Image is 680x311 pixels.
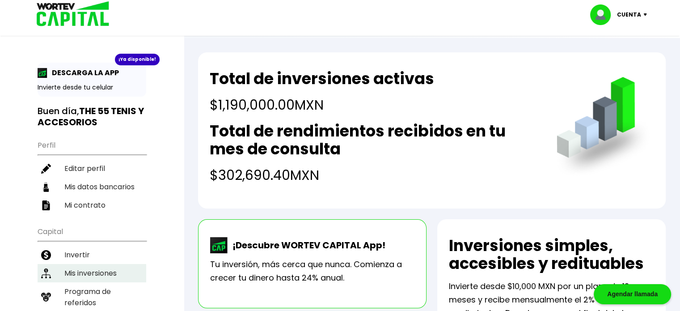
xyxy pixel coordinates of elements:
h2: Total de inversiones activas [210,70,434,88]
a: Mis inversiones [38,264,146,282]
a: Mi contrato [38,196,146,214]
img: recomiendanos-icon.9b8e9327.svg [41,292,51,302]
p: Invierte desde tu celular [38,83,146,92]
h4: $1,190,000.00 MXN [210,95,434,115]
h2: Inversiones simples, accesibles y redituables [449,237,654,273]
p: ¡Descubre WORTEV CAPITAL App! [228,239,385,252]
p: Tu inversión, más cerca que nunca. Comienza a crecer tu dinero hasta 24% anual. [210,258,414,285]
img: editar-icon.952d3147.svg [41,164,51,174]
b: THE 55 TENIS Y ACCESORIOS [38,105,144,128]
img: wortev-capital-app-icon [210,237,228,253]
h4: $302,690.40 MXN [210,165,539,185]
a: Invertir [38,246,146,264]
ul: Perfil [38,135,146,214]
a: Editar perfil [38,159,146,178]
div: ¡Ya disponible! [115,54,160,65]
img: grafica.516fef24.png [553,77,654,179]
h3: Buen día, [38,106,146,128]
img: contrato-icon.f2db500c.svg [41,200,51,210]
img: inversiones-icon.6695dc30.svg [41,268,51,278]
img: invertir-icon.b3b967d7.svg [41,250,51,260]
div: Agendar llamada [594,284,671,304]
p: DESCARGA LA APP [47,67,119,78]
img: app-icon [38,68,47,78]
img: datos-icon.10cf9172.svg [41,182,51,192]
h2: Total de rendimientos recibidos en tu mes de consulta [210,122,539,158]
a: Mis datos bancarios [38,178,146,196]
img: icon-down [641,13,653,16]
p: Cuenta [617,8,641,21]
img: profile-image [590,4,617,25]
